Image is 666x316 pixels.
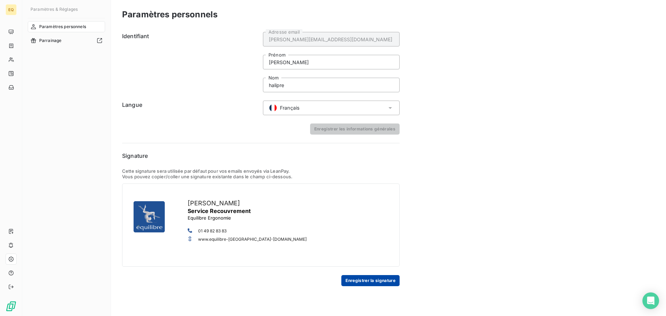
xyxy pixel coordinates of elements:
[198,237,307,242] a: www.equilibre-[GEOGRAPHIC_DATA]-[DOMAIN_NAME]
[39,37,62,44] span: Parrainage
[39,24,86,30] span: Paramètres personnels
[263,78,400,92] input: placeholder
[122,152,400,160] h6: Signature
[642,292,659,309] div: Open Intercom Messenger
[122,168,400,174] p: Cette signature sera utilisée par défaut pour vos emails envoyés via LeanPay.
[122,32,259,92] h6: Identifiant
[310,123,400,135] button: Enregistrer les informations générales
[122,101,259,115] h6: Langue
[188,199,307,208] h3: [PERSON_NAME]
[188,228,192,233] img: ADKq_NY-ugLnvhx8EKeU0NoFaQJxnwUBulA05De1Rj0lx5Itfo-At2BqiyZXrzXbvQpcbueon521QOzfNQ1y06xq7dVDLerq6...
[28,35,105,46] a: Parrainage
[122,8,217,21] h3: Paramètres personnels
[31,7,78,12] span: Paramètres & Réglages
[6,4,17,15] div: EQ
[341,275,400,286] button: Enregistrer la signature
[188,207,251,214] span: Service Recouvrement
[263,55,400,69] input: placeholder
[28,21,105,32] a: Paramètres personnels
[188,237,192,241] img: ADKq_NZvHSmYu2-NCG_NPzpk6NN_gLctE_NdNQKl7PyZGOXUs0vhhus3sq6WQfnK-AYvhuwDc7H9-s1s_Oh-WV_dXppqqemuf...
[6,301,17,312] img: Logo LeanPay
[198,228,227,233] a: 01 49 82 83 83
[188,215,307,221] p: Equilibre Ergonomie
[122,174,400,179] p: Vous pouvez copier/coller une signature existante dans le champ ci-dessous.
[127,194,172,239] img: ADKq_Nan1LBr06JqOxe4w1xaKEmxs7qw7zezBc7aYpdazz64bS_4yFWdN-oNDYymVBE5gez9Z0rqfgOuIi_lUrXG2zYiZvTVZ...
[263,32,400,46] input: placeholder
[280,104,299,111] span: Français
